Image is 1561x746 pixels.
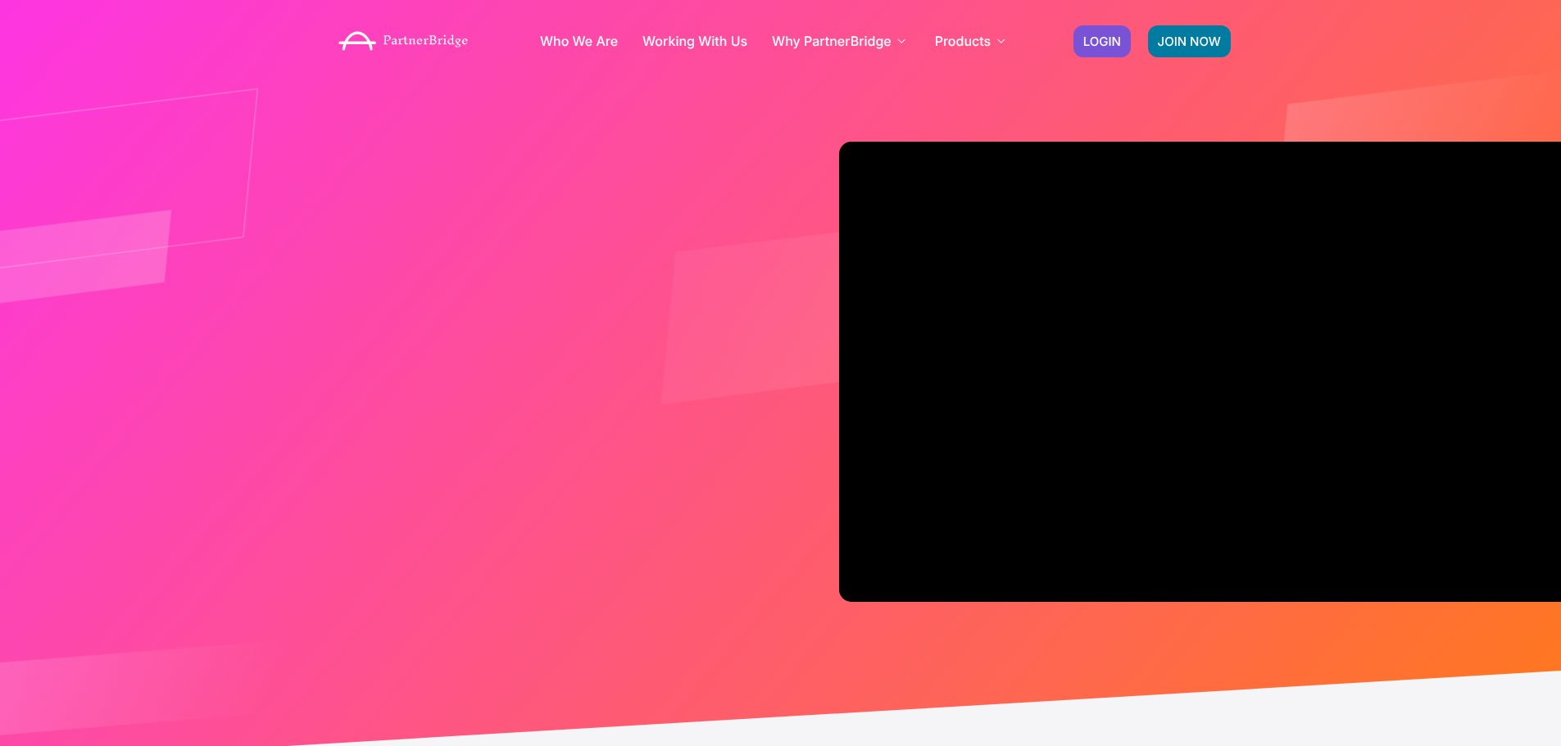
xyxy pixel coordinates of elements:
a: JOIN NOW [1148,25,1231,57]
a: Why PartnerBridge [772,34,910,47]
a: Products [935,34,1010,47]
a: LOGIN [1073,25,1131,57]
a: Working With Us [642,34,747,47]
span: LOGIN [1083,35,1121,47]
a: Who We Are [540,34,618,47]
span: JOIN NOW [1158,35,1221,47]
